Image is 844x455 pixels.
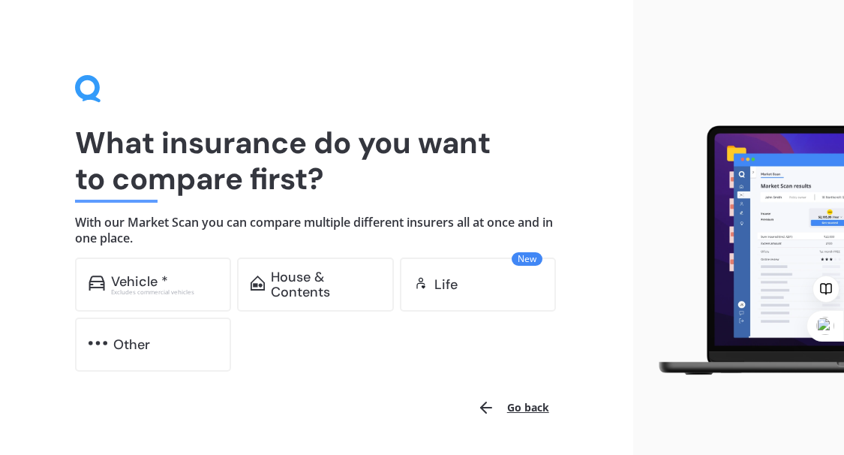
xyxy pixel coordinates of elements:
[512,252,542,266] span: New
[111,274,168,289] div: Vehicle *
[468,390,558,426] button: Go back
[89,336,107,351] img: other.81dba5aafe580aa69f38.svg
[75,215,558,246] h4: With our Market Scan you can compare multiple different insurers all at once and in one place.
[271,270,380,300] div: House & Contents
[434,277,458,292] div: Life
[413,276,428,291] img: life.f720d6a2d7cdcd3ad642.svg
[645,120,844,381] img: laptop.webp
[113,337,150,352] div: Other
[251,276,265,291] img: home-and-contents.b802091223b8502ef2dd.svg
[89,276,105,291] img: car.f15378c7a67c060ca3f3.svg
[75,125,558,197] h1: What insurance do you want to compare first?
[111,289,218,295] div: Excludes commercial vehicles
